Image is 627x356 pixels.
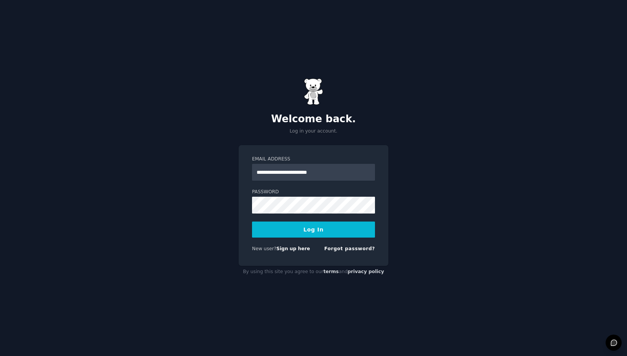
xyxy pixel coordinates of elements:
a: terms [323,269,339,274]
h2: Welcome back. [239,113,388,125]
span: New user? [252,246,276,251]
label: Email Address [252,156,375,163]
a: Sign up here [276,246,310,251]
a: privacy policy [347,269,384,274]
div: By using this site you agree to our and [239,266,388,278]
a: Forgot password? [324,246,375,251]
label: Password [252,189,375,196]
p: Log in your account. [239,128,388,135]
img: Gummy Bear [304,78,323,105]
button: Log In [252,222,375,238]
